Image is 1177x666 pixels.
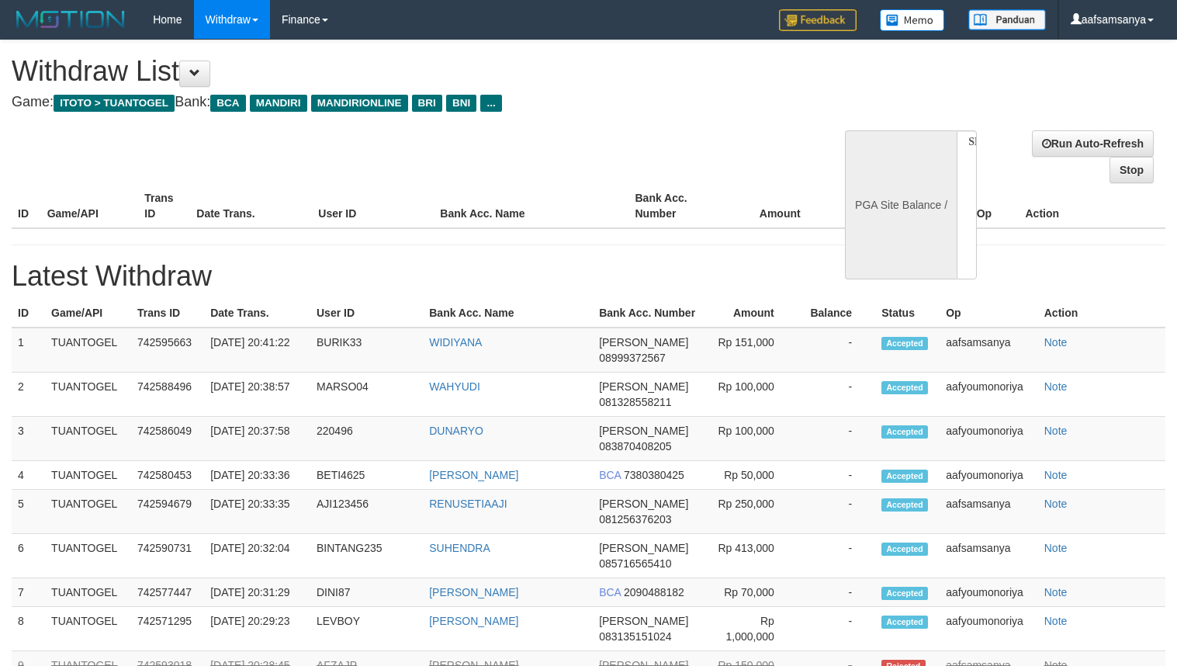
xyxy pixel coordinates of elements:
th: Balance [798,299,875,328]
td: Rp 250,000 [706,490,798,534]
a: Note [1044,615,1068,627]
span: [PERSON_NAME] [599,380,688,393]
th: Status [875,299,940,328]
td: aafyoumonoriya [940,578,1038,607]
img: Feedback.jpg [779,9,857,31]
th: Action [1038,299,1165,328]
td: MARSO04 [310,373,423,417]
td: [DATE] 20:33:35 [204,490,310,534]
span: 081256376203 [599,513,671,526]
span: Accepted [881,543,928,556]
th: Bank Acc. Number [628,184,726,228]
span: BRI [412,95,442,112]
td: - [798,578,875,607]
th: Trans ID [138,184,190,228]
h1: Latest Withdraw [12,261,1165,292]
a: RENUSETIAAJI [429,498,507,510]
td: [DATE] 20:31:29 [204,578,310,607]
td: 6 [12,534,45,578]
th: User ID [312,184,434,228]
span: MANDIRI [250,95,307,112]
td: aafyoumonoriya [940,607,1038,651]
td: LEVBOY [310,607,423,651]
th: Amount [706,299,798,328]
h1: Withdraw List [12,56,769,87]
span: 2090488182 [624,586,684,598]
th: Date Trans. [204,299,310,328]
span: 083135151024 [599,630,671,643]
a: [PERSON_NAME] [429,615,518,627]
a: DUNARYO [429,425,483,437]
img: MOTION_logo.png [12,8,130,31]
img: panduan.png [968,9,1046,30]
span: BCA [210,95,245,112]
th: Action [1019,184,1165,228]
td: TUANTOGEL [45,373,131,417]
td: - [798,607,875,651]
td: TUANTOGEL [45,490,131,534]
span: 08999372567 [599,352,666,364]
td: Rp 413,000 [706,534,798,578]
th: Op [971,184,1019,228]
td: 742588496 [131,373,204,417]
td: Rp 100,000 [706,373,798,417]
td: - [798,461,875,490]
span: 7380380425 [624,469,684,481]
td: [DATE] 20:37:58 [204,417,310,461]
a: Note [1044,586,1068,598]
td: BINTANG235 [310,534,423,578]
span: [PERSON_NAME] [599,336,688,349]
td: [DATE] 20:32:04 [204,534,310,578]
td: Rp 100,000 [706,417,798,461]
th: Game/API [45,299,131,328]
td: 742590731 [131,534,204,578]
span: Accepted [881,587,928,600]
td: 4 [12,461,45,490]
td: Rp 151,000 [706,328,798,373]
span: [PERSON_NAME] [599,425,688,437]
td: TUANTOGEL [45,461,131,490]
th: Bank Acc. Number [593,299,705,328]
td: 742571295 [131,607,204,651]
td: aafyoumonoriya [940,417,1038,461]
td: - [798,417,875,461]
span: BCA [599,469,621,481]
td: 742595663 [131,328,204,373]
td: DINI87 [310,578,423,607]
td: aafsamsanya [940,534,1038,578]
td: BURIK33 [310,328,423,373]
span: Accepted [881,337,928,350]
span: [PERSON_NAME] [599,498,688,510]
td: - [798,373,875,417]
td: TUANTOGEL [45,417,131,461]
td: 2 [12,373,45,417]
th: ID [12,184,41,228]
td: TUANTOGEL [45,578,131,607]
a: Note [1044,542,1068,554]
th: Date Trans. [190,184,312,228]
a: Note [1044,380,1068,393]
td: aafsamsanya [940,490,1038,534]
td: TUANTOGEL [45,534,131,578]
td: 8 [12,607,45,651]
td: 742577447 [131,578,204,607]
span: Accepted [881,425,928,439]
a: SUHENDRA [429,542,490,554]
td: 3 [12,417,45,461]
td: AJI123456 [310,490,423,534]
a: [PERSON_NAME] [429,469,518,481]
td: BETI4625 [310,461,423,490]
span: Accepted [881,470,928,483]
h4: Game: Bank: [12,95,769,110]
img: Button%20Memo.svg [880,9,945,31]
td: 7 [12,578,45,607]
span: ... [480,95,501,112]
span: BCA [599,586,621,598]
th: Bank Acc. Name [434,184,628,228]
td: aafsamsanya [940,328,1038,373]
a: WIDIYANA [429,336,482,349]
a: Stop [1109,157,1154,183]
td: Rp 50,000 [706,461,798,490]
span: ITOTO > TUANTOGEL [54,95,175,112]
span: 083870408205 [599,440,671,453]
